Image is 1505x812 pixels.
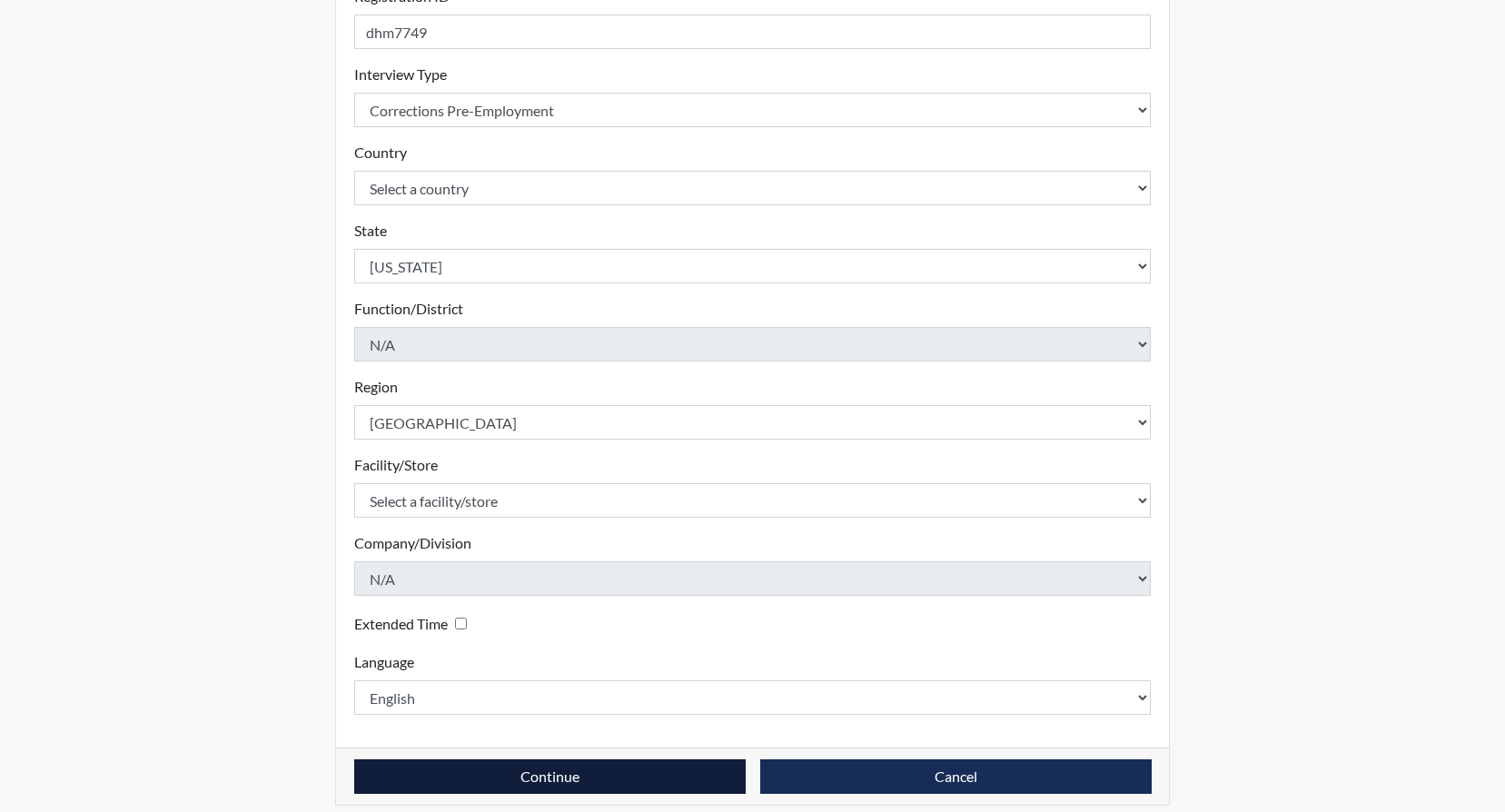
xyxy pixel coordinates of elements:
[354,610,474,637] div: Checking this box will provide the interviewee with an accomodation of extra time to answer each ...
[354,454,438,476] label: Facility/Store
[354,651,414,673] label: Language
[354,759,746,794] button: Continue
[354,220,387,242] label: State
[354,64,447,85] label: Interview Type
[354,142,407,163] label: Country
[354,15,1152,49] input: Insert a Registration ID, which needs to be a unique alphanumeric value for each interviewee
[354,298,463,320] label: Function/District
[760,759,1152,794] button: Cancel
[354,532,471,554] label: Company/Division
[354,376,398,398] label: Region
[354,613,448,635] label: Extended Time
